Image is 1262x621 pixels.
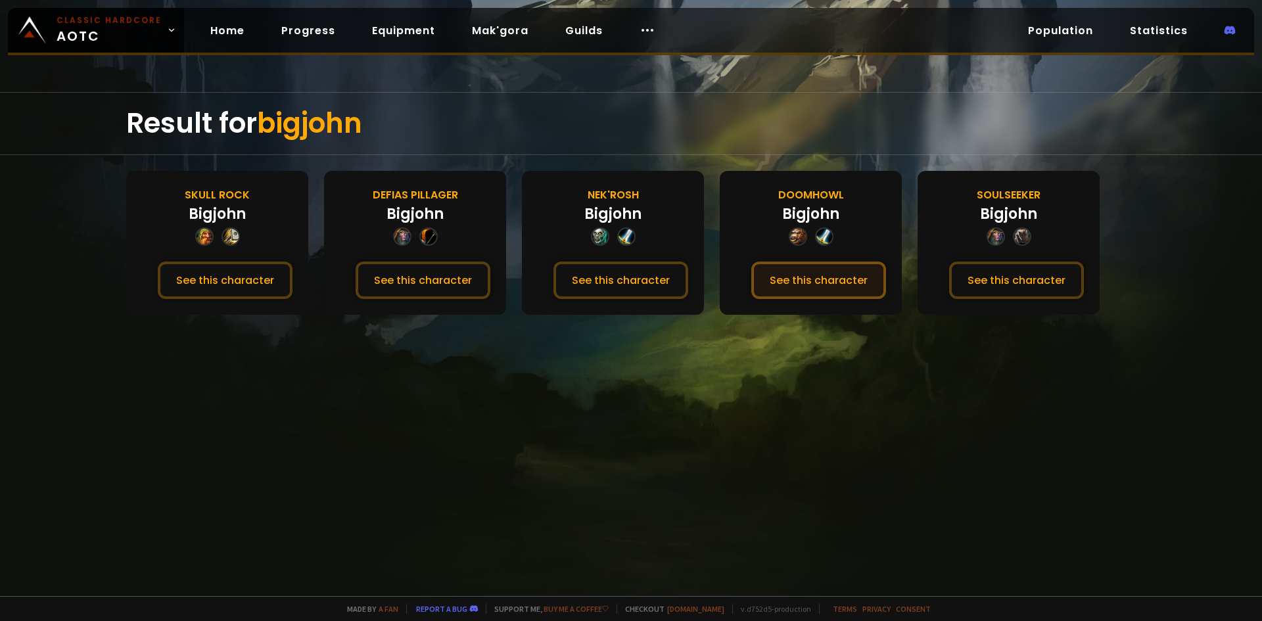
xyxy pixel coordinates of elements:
[862,604,891,614] a: Privacy
[339,604,398,614] span: Made by
[57,14,162,26] small: Classic Hardcore
[126,93,1136,154] div: Result for
[356,262,490,299] button: See this character
[782,203,839,225] div: Bigjohn
[588,187,639,203] div: Nek'Rosh
[617,604,724,614] span: Checkout
[833,604,857,614] a: Terms
[949,262,1084,299] button: See this character
[200,17,255,44] a: Home
[1017,17,1104,44] a: Population
[1119,17,1198,44] a: Statistics
[751,262,886,299] button: See this character
[553,262,688,299] button: See this character
[257,104,362,143] span: bigjohn
[980,203,1037,225] div: Bigjohn
[584,203,642,225] div: Bigjohn
[189,203,246,225] div: Bigjohn
[778,187,844,203] div: Doomhowl
[896,604,931,614] a: Consent
[8,8,184,53] a: Classic HardcoreAOTC
[57,14,162,46] span: AOTC
[158,262,292,299] button: See this character
[379,604,398,614] a: a fan
[555,17,613,44] a: Guilds
[461,17,539,44] a: Mak'gora
[362,17,446,44] a: Equipment
[373,187,458,203] div: Defias Pillager
[185,187,250,203] div: Skull Rock
[977,187,1040,203] div: Soulseeker
[386,203,444,225] div: Bigjohn
[732,604,811,614] span: v. d752d5 - production
[486,604,609,614] span: Support me,
[667,604,724,614] a: [DOMAIN_NAME]
[544,604,609,614] a: Buy me a coffee
[416,604,467,614] a: Report a bug
[271,17,346,44] a: Progress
